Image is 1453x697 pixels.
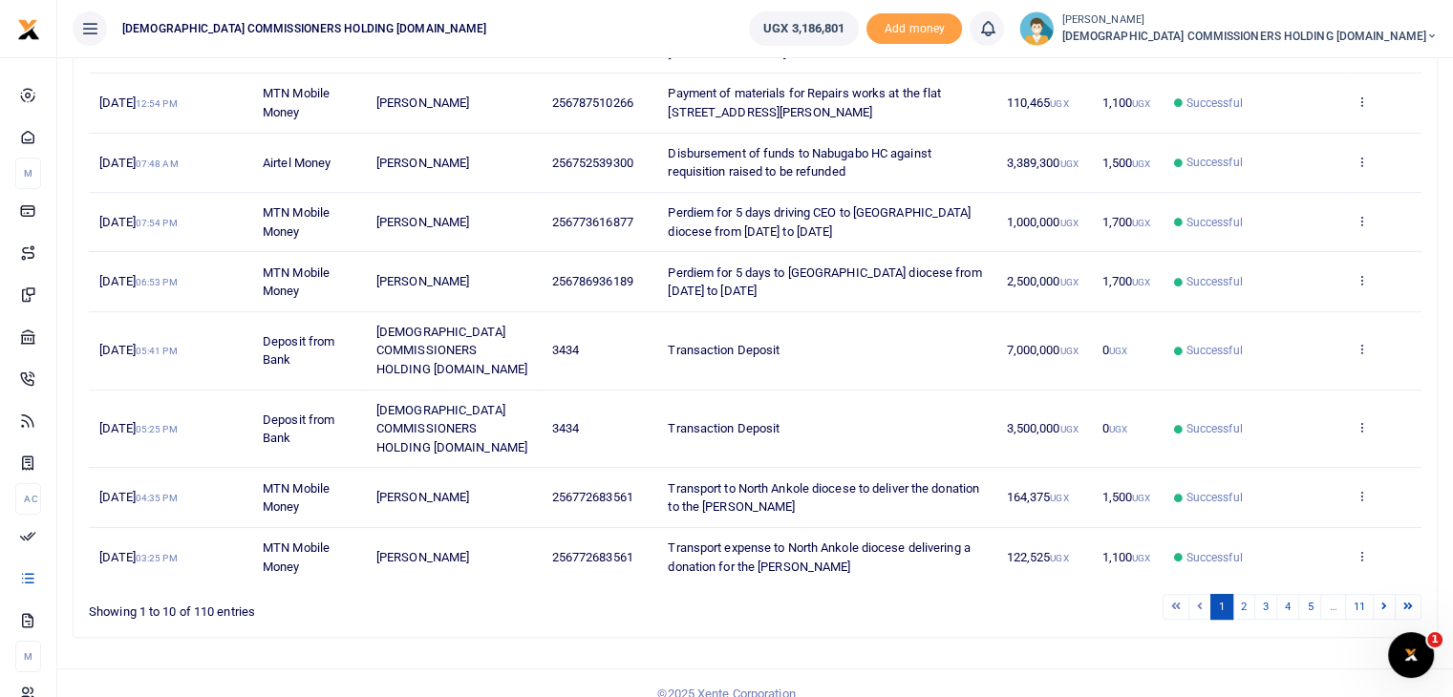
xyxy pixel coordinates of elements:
small: 04:35 PM [136,493,178,503]
span: UGX 3,186,801 [763,19,844,38]
span: [DATE] [99,274,177,288]
span: 1,700 [1101,215,1150,229]
span: Successful [1186,549,1243,566]
span: 164,375 [1007,490,1069,504]
span: MTN Mobile Money [263,481,330,515]
span: Transport to North Ankole diocese to deliver the donation to the [PERSON_NAME] [668,481,979,515]
span: [PERSON_NAME] [376,550,469,564]
small: UGX [1059,277,1078,287]
small: 05:41 PM [136,346,178,356]
small: 03:25 PM [136,553,178,563]
a: 4 [1276,594,1299,620]
span: [PERSON_NAME] [376,274,469,288]
span: [PERSON_NAME] [376,490,469,504]
span: Successful [1186,342,1243,359]
li: Ac [15,483,41,515]
span: 256752539300 [552,156,633,170]
a: UGX 3,186,801 [749,11,859,46]
li: Wallet ballance [741,11,866,46]
span: MTN Mobile Money [263,205,330,239]
span: 2,500,000 [1007,274,1079,288]
span: Transaction Deposit [668,421,780,435]
span: 1,100 [1101,95,1150,110]
a: 11 [1345,594,1374,620]
span: MTN Mobile Money [263,265,330,299]
span: 256773616877 [552,215,633,229]
small: UGX [1132,277,1150,287]
span: [DEMOGRAPHIC_DATA] COMMISSIONERS HOLDING [DOMAIN_NAME] [376,325,527,376]
span: 1 [1427,632,1442,647]
small: UGX [1050,553,1068,563]
span: [PERSON_NAME] [376,156,469,170]
small: UGX [1050,493,1068,503]
span: Perdiem for 5 days driving CEO to [GEOGRAPHIC_DATA] diocese from [DATE] to [DATE] [668,205,971,239]
img: logo-small [17,18,40,41]
small: UGX [1132,493,1150,503]
span: Transaction Deposit [668,343,780,357]
a: 1 [1210,594,1233,620]
span: Successful [1186,489,1243,506]
a: 2 [1232,594,1255,620]
span: Airtel Money [263,156,331,170]
small: 12:54 PM [136,98,178,109]
a: Add money [866,20,962,34]
small: 07:54 PM [136,218,178,228]
span: MTN Mobile Money [263,540,330,574]
img: profile-user [1019,11,1054,46]
span: 110,465 [1007,95,1069,110]
small: 06:53 PM [136,277,178,287]
div: Showing 1 to 10 of 110 entries [89,592,636,622]
span: 122,525 [1007,550,1069,564]
a: 5 [1298,594,1321,620]
small: UGX [1109,346,1127,356]
span: 3,500,000 [1007,421,1079,435]
small: UGX [1059,158,1078,169]
small: UGX [1059,218,1078,228]
span: 1,500 [1101,490,1150,504]
span: [DATE] [99,421,177,435]
span: Transport expense to North Ankole diocese delivering a donation for the [PERSON_NAME] [668,540,970,574]
span: 0 [1101,421,1126,435]
small: UGX [1059,346,1078,356]
span: [DATE] [99,343,177,357]
span: Successful [1186,214,1243,231]
small: 05:25 PM [136,424,178,434]
span: Successful [1186,95,1243,112]
span: [DEMOGRAPHIC_DATA] COMMISSIONERS HOLDING [DOMAIN_NAME] [376,403,527,454]
small: UGX [1132,158,1150,169]
span: Deposit from Bank [263,412,334,446]
span: Successful [1186,273,1243,290]
span: Perdiem for 5 days to [GEOGRAPHIC_DATA] diocese from [DATE] to [DATE] [668,265,981,299]
span: 1,500 [1101,156,1150,170]
span: 256772683561 [552,490,633,504]
small: UGX [1109,424,1127,434]
span: 7,000,000 [1007,343,1079,357]
span: Payment of materials for Repairs works at the flat [STREET_ADDRESS][PERSON_NAME] [668,86,941,119]
span: Successful [1186,420,1243,437]
small: UGX [1132,218,1150,228]
li: M [15,641,41,672]
span: 256772683561 [552,550,633,564]
span: 1,700 [1101,274,1150,288]
small: [PERSON_NAME] [1061,12,1438,29]
a: profile-user [PERSON_NAME] [DEMOGRAPHIC_DATA] COMMISSIONERS HOLDING [DOMAIN_NAME] [1019,11,1438,46]
li: Toup your wallet [866,13,962,45]
small: UGX [1132,98,1150,109]
span: 0 [1101,343,1126,357]
a: logo-small logo-large logo-large [17,21,40,35]
span: 256787510266 [552,95,633,110]
span: [DATE] [99,156,178,170]
span: 3434 [552,421,579,435]
span: 1,000,000 [1007,215,1079,229]
span: 1,100 [1101,550,1150,564]
iframe: Intercom live chat [1388,632,1434,678]
span: [DATE] [99,490,177,504]
span: 3,389,300 [1007,156,1079,170]
small: UGX [1059,424,1078,434]
span: [DATE] [99,95,177,110]
span: [DATE] [99,215,177,229]
span: Add money [866,13,962,45]
li: M [15,158,41,189]
span: Deposit from Bank [263,334,334,368]
span: 3434 [552,343,579,357]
